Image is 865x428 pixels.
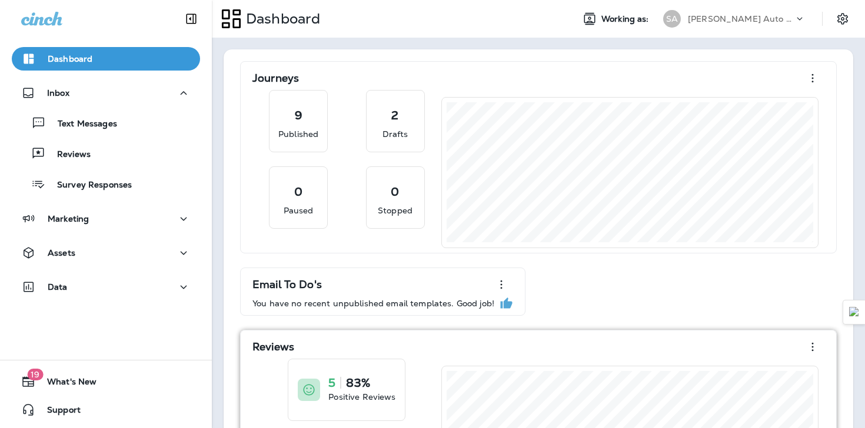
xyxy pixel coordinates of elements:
[601,14,651,24] span: Working as:
[12,398,200,422] button: Support
[382,128,408,140] p: Drafts
[35,405,81,419] span: Support
[12,172,200,196] button: Survey Responses
[48,248,75,258] p: Assets
[47,88,69,98] p: Inbox
[12,275,200,299] button: Data
[294,186,302,198] p: 0
[849,307,860,317] img: Detect Auto
[252,279,322,290] p: Email To Do's
[27,369,43,380] span: 19
[378,205,412,216] p: Stopped
[832,8,853,29] button: Settings
[328,377,335,389] p: 5
[35,377,97,391] span: What's New
[688,14,794,24] p: [PERSON_NAME] Auto Service & Tire Pros
[45,180,132,191] p: Survey Responses
[295,109,302,121] p: 9
[346,377,370,389] p: 83%
[241,10,320,28] p: Dashboard
[252,72,299,84] p: Journeys
[252,299,494,308] p: You have no recent unpublished email templates. Good job!
[663,10,681,28] div: SA
[12,47,200,71] button: Dashboard
[45,149,91,160] p: Reviews
[12,370,200,393] button: 19What's New
[48,214,89,223] p: Marketing
[48,54,92,63] p: Dashboard
[12,207,200,230] button: Marketing
[278,128,318,140] p: Published
[391,109,398,121] p: 2
[12,111,200,135] button: Text Messages
[175,7,208,31] button: Collapse Sidebar
[391,186,399,198] p: 0
[48,282,68,292] p: Data
[284,205,314,216] p: Paused
[328,391,395,403] p: Positive Reviews
[46,119,117,130] p: Text Messages
[12,141,200,166] button: Reviews
[12,241,200,265] button: Assets
[12,81,200,105] button: Inbox
[252,341,294,353] p: Reviews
